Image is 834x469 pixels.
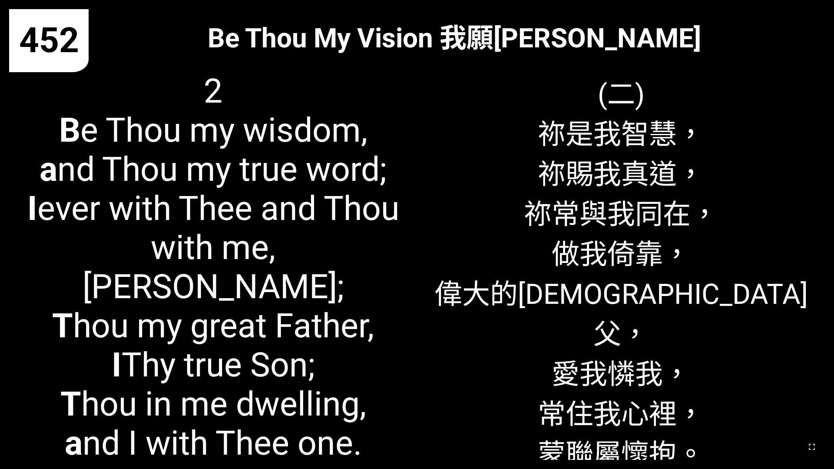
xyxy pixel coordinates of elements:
[27,189,37,228] b: I
[112,346,122,385] b: I
[208,16,701,55] span: Be Thou My Vision 我願[PERSON_NAME]
[52,306,73,346] b: T
[19,72,408,463] span: 2 e Thou my wisdom, nd Thou my true word; ever with Thee and Thou with me, [PERSON_NAME]; hou my ...
[60,385,81,424] b: T
[59,111,80,150] b: B
[40,150,57,189] b: a
[65,424,83,463] b: a
[19,20,79,61] span: 452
